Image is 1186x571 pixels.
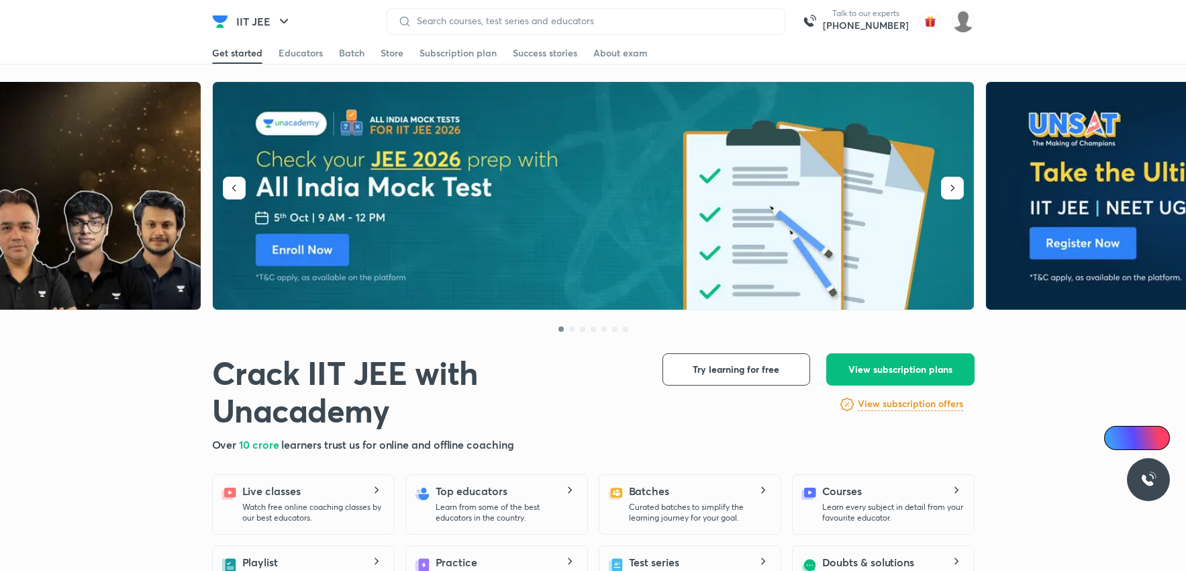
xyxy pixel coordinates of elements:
button: View subscription plans [826,353,975,386]
a: Educators [279,42,323,64]
p: Learn every subject in detail from your favourite educator. [822,502,963,523]
span: 10 crore [239,437,281,451]
h5: Test series [629,554,679,570]
span: View subscription plans [848,363,952,376]
p: Learn from some of the best educators in the country. [436,502,577,523]
p: Watch free online coaching classes by our best educators. [242,502,383,523]
h5: Courses [822,483,862,499]
p: Curated batches to simplify the learning journey for your goal. [629,502,770,523]
div: Batch [339,46,364,60]
h6: View subscription offers [858,397,963,411]
button: Try learning for free [662,353,810,386]
img: Company Logo [212,13,228,30]
input: Search courses, test series and educators [411,15,774,26]
span: learners trust us for online and offline coaching [281,437,513,451]
a: [PHONE_NUMBER] [823,19,909,32]
h5: Practice [436,554,477,570]
span: Ai Doubts [1126,433,1162,443]
div: About exam [593,46,648,60]
h5: Doubts & solutions [822,554,915,570]
div: Success stories [513,46,577,60]
a: Store [381,42,403,64]
img: call-us [796,8,823,35]
div: Store [381,46,403,60]
img: avatar [920,11,941,32]
button: IIT JEE [228,8,300,35]
span: Try learning for free [693,363,779,376]
h5: Playlist [242,554,278,570]
span: Over [212,437,240,451]
img: ttu [1140,472,1156,488]
div: Subscription plan [419,46,497,60]
img: Devendra Kumar [952,10,975,33]
a: View subscription offers [858,396,963,412]
div: Get started [212,46,262,60]
h5: Top educators [436,483,507,499]
div: Educators [279,46,323,60]
a: Get started [212,42,262,64]
p: Talk to our experts [823,8,909,19]
a: Subscription plan [419,42,497,64]
h5: Batches [629,483,669,499]
h5: Live classes [242,483,301,499]
h1: Crack IIT JEE with Unacademy [212,353,641,429]
a: About exam [593,42,648,64]
a: Success stories [513,42,577,64]
img: Icon [1112,433,1123,443]
a: Ai Doubts [1104,426,1170,450]
a: Batch [339,42,364,64]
